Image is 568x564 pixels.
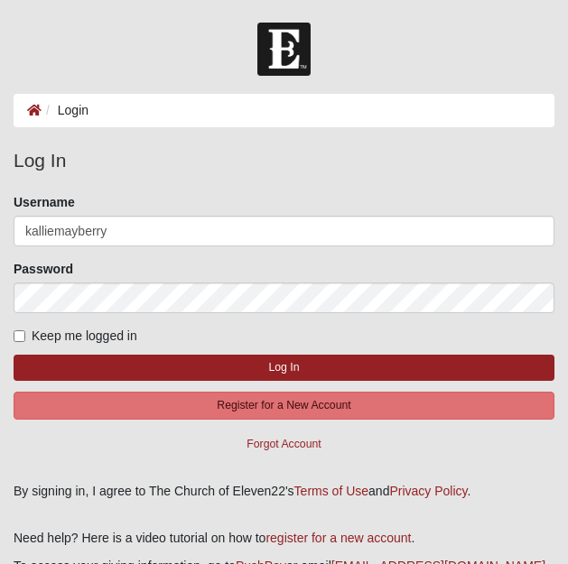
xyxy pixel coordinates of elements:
[32,328,137,343] span: Keep me logged in
[14,193,75,211] label: Username
[14,260,73,278] label: Password
[14,430,554,458] button: Forgot Account
[14,355,554,381] button: Log In
[14,392,554,420] button: Register for a New Account
[294,484,368,498] a: Terms of Use
[14,146,554,175] legend: Log In
[14,482,554,501] div: By signing in, I agree to The Church of Eleven22's and .
[389,484,467,498] a: Privacy Policy
[14,529,554,548] p: Need help? Here is a video tutorial on how to .
[14,330,25,342] input: Keep me logged in
[42,101,88,120] li: Login
[257,23,311,76] img: Church of Eleven22 Logo
[265,531,411,545] a: register for a new account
